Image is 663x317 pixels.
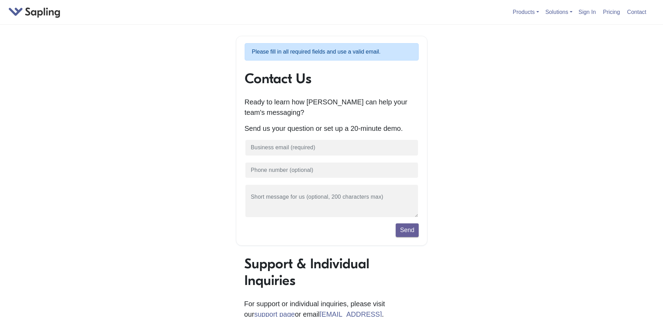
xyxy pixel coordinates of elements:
p: Please fill in all required fields and use a valid email. [245,43,419,61]
p: Send us your question or set up a 20-minute demo. [245,123,419,134]
input: Phone number (optional) [245,162,419,179]
a: Solutions [545,9,573,15]
h1: Contact Us [245,70,419,87]
a: Sign In [576,6,599,18]
button: Send [396,223,418,237]
input: Business email (required) [245,139,419,156]
a: Products [513,9,539,15]
a: Pricing [600,6,623,18]
a: Contact [624,6,649,18]
p: Ready to learn how [PERSON_NAME] can help your team's messaging? [245,97,419,118]
h1: Support & Individual Inquiries [244,255,419,289]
